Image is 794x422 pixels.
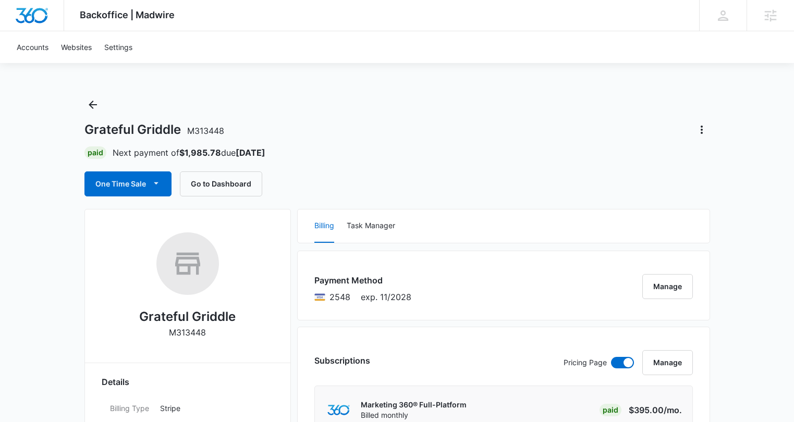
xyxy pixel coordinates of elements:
[629,404,682,416] p: $395.00
[361,400,467,410] p: Marketing 360® Full-Platform
[693,121,710,138] button: Actions
[236,147,265,158] strong: [DATE]
[600,404,621,416] div: Paid
[55,31,98,63] a: Websites
[187,126,224,136] span: M313448
[84,96,101,113] button: Back
[347,209,395,243] button: Task Manager
[113,146,265,159] p: Next payment of due
[327,405,350,416] img: marketing360Logo
[139,307,236,326] h2: Grateful Griddle
[160,403,265,414] p: Stripe
[84,146,106,159] div: Paid
[314,354,370,367] h3: Subscriptions
[10,31,55,63] a: Accounts
[169,326,206,339] p: M313448
[102,376,129,388] span: Details
[180,171,262,196] button: Go to Dashboard
[664,405,682,415] span: /mo.
[314,209,334,243] button: Billing
[110,403,152,414] dt: Billing Type
[98,31,139,63] a: Settings
[314,274,411,287] h3: Payment Method
[642,274,693,299] button: Manage
[84,171,172,196] button: One Time Sale
[329,291,350,303] span: Visa ending with
[179,147,221,158] strong: $1,985.78
[564,357,607,368] p: Pricing Page
[80,9,175,20] span: Backoffice | Madwire
[361,410,467,420] p: Billed monthly
[642,350,693,375] button: Manage
[84,122,224,138] h1: Grateful Griddle
[361,291,411,303] span: exp. 11/2028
